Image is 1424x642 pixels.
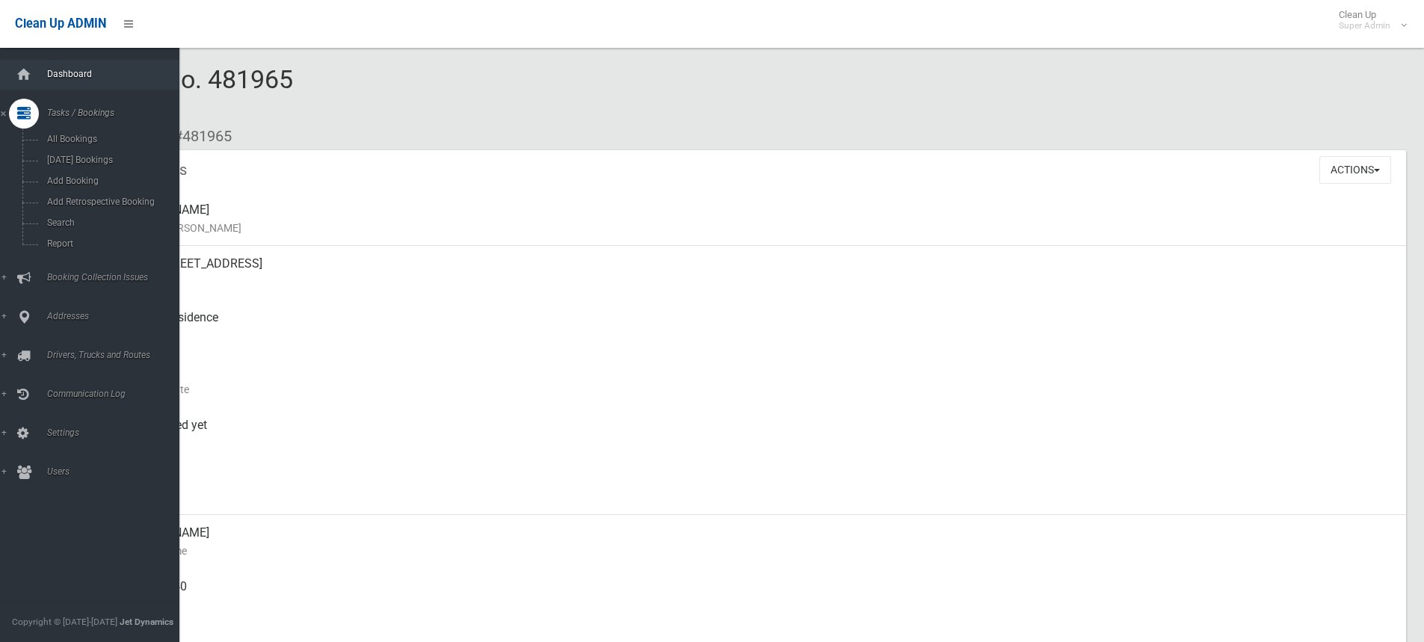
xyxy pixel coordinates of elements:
small: Super Admin [1339,20,1390,31]
div: [DATE] [120,354,1394,407]
span: Communication Log [43,389,191,399]
div: Front of Residence [120,300,1394,354]
span: Report [43,238,178,249]
span: Addresses [43,311,191,321]
span: Tasks / Bookings [43,108,191,118]
div: [DATE][STREET_ADDRESS] [120,246,1394,300]
span: Settings [43,428,191,438]
div: Not collected yet [120,407,1394,461]
span: Copyright © [DATE]-[DATE] [12,617,117,627]
span: Search [43,217,178,228]
div: [PERSON_NAME] [120,192,1394,246]
span: Add Retrospective Booking [43,197,178,207]
strong: Jet Dynamics [120,617,173,627]
small: Contact Name [120,542,1394,560]
small: Zone [120,488,1394,506]
span: Booking No. 481965 [66,64,293,123]
span: Drivers, Trucks and Routes [43,350,191,360]
span: Booking Collection Issues [43,272,191,283]
span: [DATE] Bookings [43,155,178,165]
div: [DATE] [120,461,1394,515]
div: [PERSON_NAME] [120,515,1394,569]
span: Add Booking [43,176,178,186]
span: Dashboard [43,69,191,79]
small: Mobile [120,596,1394,614]
span: Users [43,466,191,477]
small: Collection Date [120,380,1394,398]
li: #481965 [163,123,232,150]
span: Clean Up ADMIN [15,16,106,31]
small: Collected At [120,434,1394,452]
small: Address [120,273,1394,291]
div: 0437550340 [120,569,1394,623]
span: Clean Up [1331,9,1405,31]
span: All Bookings [43,134,178,144]
small: Pickup Point [120,327,1394,345]
small: Name of [PERSON_NAME] [120,219,1394,237]
button: Actions [1319,156,1391,184]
